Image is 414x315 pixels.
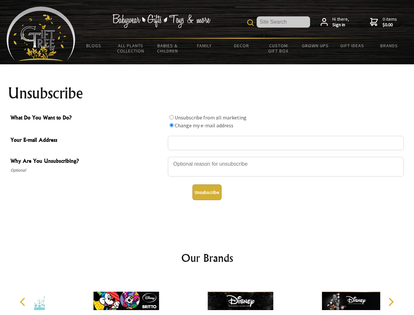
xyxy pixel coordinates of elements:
button: Next [384,295,398,309]
img: product search [247,19,254,26]
span: Why Are You Unsubscribing? [10,157,165,166]
a: Gift Ideas [334,39,371,52]
strong: $0.00 [383,22,397,28]
span: Your E-mail Address [10,136,165,145]
textarea: Why Are You Unsubscribing? [168,157,404,177]
input: What Do You Want to Do? [169,115,174,119]
span: Hi there, [332,16,349,28]
a: Grown Ups [297,39,334,52]
img: Babywear - Gifts - Toys & more [112,14,210,28]
button: Previous [16,295,31,309]
input: What Do You Want to Do? [169,123,174,127]
a: Decor [223,39,260,52]
a: Babies & Children [149,39,186,58]
span: Optional [10,166,165,174]
label: Unsubscribe from all marketing [175,114,246,121]
a: 0 items$0.00 [370,16,397,28]
a: Hi there,Sign in [321,16,349,28]
button: Unsubscribe [192,184,222,200]
span: What Do You Want to Do? [10,114,165,123]
a: All Plants Collection [112,39,149,58]
img: Babyware - Gifts - Toys and more... [7,7,75,61]
a: Family [186,39,223,52]
h1: Unsubscribe [8,85,406,101]
a: BLOGS [75,39,112,52]
input: Site Search [257,16,310,28]
input: Your E-mail Address [168,136,404,150]
a: Custom Gift Box [260,39,297,58]
strong: Sign in [332,22,349,28]
h2: Our Brands [13,250,401,266]
span: 0 items [383,16,397,28]
label: Change my e-mail address [175,122,233,129]
a: Brands [371,39,408,52]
